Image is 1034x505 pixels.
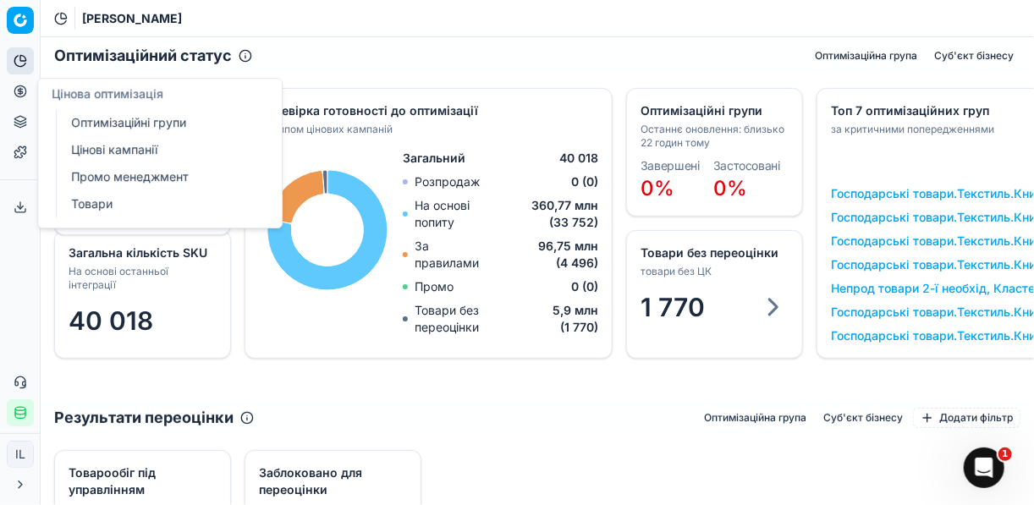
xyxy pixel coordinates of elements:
[713,176,747,200] span: 0%
[259,464,404,498] div: Заблоковано для переоцінки
[64,165,261,189] a: Промо менеджмент
[817,408,910,428] button: Суб'єкт бізнесу
[64,192,261,216] a: Товари
[69,244,213,261] div: Загальна кількість SKU
[808,46,924,66] button: Оптимізаційна група
[415,278,454,295] p: Промо
[641,123,785,150] div: Останнє оновлення: близько 22 годин тому
[7,441,34,468] button: IL
[525,302,598,336] span: 5,9 млн (1 770)
[697,408,813,428] button: Оптимізаційна група
[69,265,213,292] div: На основі останньої інтеграції
[559,150,598,167] span: 40 018
[964,447,1004,488] iframe: Intercom live chat
[259,123,595,136] div: За типом цінових кампаній
[69,305,153,336] span: 40 018
[641,244,785,261] div: Товари без переоцінки
[497,197,598,231] span: 360,77 млн (33 752)
[8,442,33,467] span: IL
[913,408,1020,428] button: Додати фільтр
[82,10,182,27] span: [PERSON_NAME]
[54,406,234,430] h2: Результати переоцінки
[415,173,480,190] p: Розпродаж
[54,44,232,68] h2: Оптимізаційний статус
[415,302,525,336] p: Товари без переоцінки
[495,238,598,272] span: 96,75 млн (4 496)
[641,292,705,322] span: 1 770
[64,138,261,162] a: Цінові кампанії
[415,238,494,272] p: За правилами
[259,102,595,119] div: Перевірка готовності до оптимізації
[64,111,261,134] a: Оптимізаційні групи
[641,265,785,278] div: товари без ЦК
[415,197,497,231] p: На основі попиту
[571,173,598,190] span: 0 (0)
[571,278,598,295] span: 0 (0)
[52,86,163,101] span: Цінова оптимізація
[713,160,780,172] dt: Застосовані
[641,160,700,172] dt: Завершені
[69,464,213,498] div: Товарообіг під управлінням
[998,447,1012,461] span: 1
[403,150,465,167] span: Загальний
[641,176,674,200] span: 0%
[82,10,182,27] nav: breadcrumb
[927,46,1020,66] button: Суб'єкт бізнесу
[641,102,785,119] div: Оптимізаційні групи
